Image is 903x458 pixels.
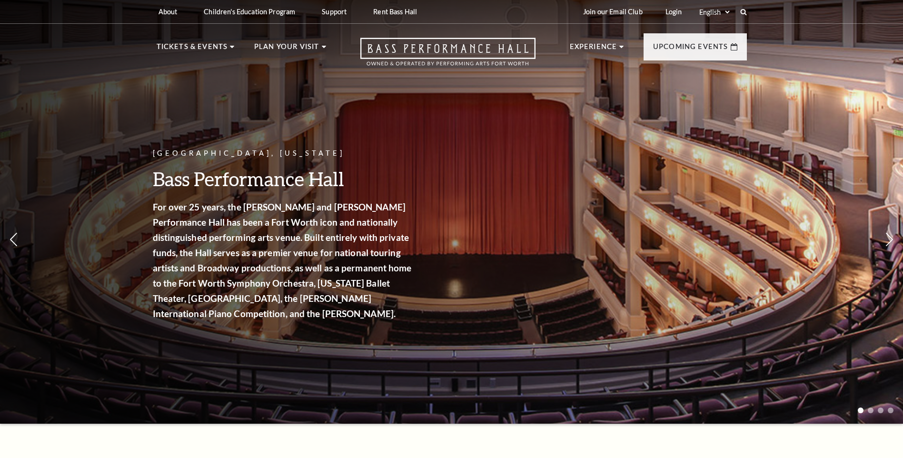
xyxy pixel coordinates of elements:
p: Rent Bass Hall [373,8,417,16]
p: About [159,8,178,16]
strong: For over 25 years, the [PERSON_NAME] and [PERSON_NAME] Performance Hall has been a Fort Worth ico... [153,201,412,319]
p: Upcoming Events [653,41,728,58]
p: Tickets & Events [157,41,228,58]
h3: Bass Performance Hall [153,167,415,191]
p: Plan Your Visit [254,41,319,58]
select: Select: [697,8,731,17]
p: [GEOGRAPHIC_DATA], [US_STATE] [153,148,415,159]
p: Experience [570,41,617,58]
p: Support [322,8,347,16]
p: Children's Education Program [204,8,295,16]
